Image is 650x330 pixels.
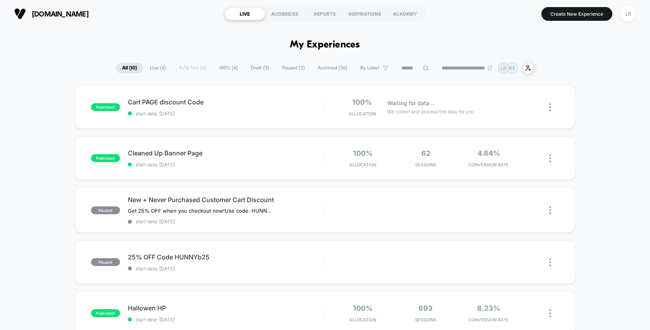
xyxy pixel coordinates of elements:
span: Paused ( 3 ) [276,63,311,73]
span: start date: [DATE] [128,162,325,168]
div: ACADEMY [385,7,425,20]
span: 100% ( 4 ) [213,63,244,73]
span: Allocation [349,162,376,168]
span: All ( 10 ) [116,63,143,73]
span: By Label [360,65,379,71]
button: LR [618,6,638,22]
span: start date: [DATE] [128,317,325,323]
div: LR [621,6,636,22]
span: 4.84% [477,149,500,157]
img: close [549,154,551,162]
div: AUDIENCES [265,7,305,20]
span: 100% [353,304,373,312]
img: close [549,258,551,266]
span: 25% OFF Code HUNNYb25 [128,253,325,261]
span: 100% [353,149,373,157]
div: INSPIRATIONS [345,7,385,20]
div: LIVE [225,7,265,20]
button: Create New Experience [541,7,612,21]
span: Sessions [396,162,455,168]
span: Get 25% OFF when you checkout now!Use code: HUNNYB25 [128,208,273,214]
span: Sessions [396,317,455,323]
span: New + Never Purchased Customer Cart Discount [128,196,325,204]
span: 693 [419,304,433,312]
img: Visually logo [14,8,26,20]
span: CONVERSION RATE [459,162,519,168]
span: 100% [352,98,372,106]
span: start date: [DATE] [128,266,325,272]
span: 8.23% [477,304,500,312]
span: We collect and process the data for you [387,108,474,115]
span: published [91,154,120,162]
span: start date: [DATE] [128,111,325,117]
button: [DOMAIN_NAME] [12,7,91,20]
span: Cleaned Up Banner Page [128,149,325,157]
span: Archived ( 36 ) [312,63,353,73]
span: Draft ( 3 ) [245,63,275,73]
span: published [91,309,120,317]
span: start date: [DATE] [128,219,325,224]
span: published [91,103,120,111]
img: close [549,206,551,214]
span: [DOMAIN_NAME] [32,10,89,18]
img: close [549,309,551,317]
span: Live ( 4 ) [144,63,172,73]
div: REPORTS [305,7,345,20]
h1: My Experiences [290,39,360,51]
span: 62 [421,149,430,157]
span: Hallowen HP [128,304,325,312]
img: close [549,103,551,111]
span: CONVERSION RATE [459,317,519,323]
p: LR [501,65,506,71]
p: KS [509,65,515,71]
span: paused [91,258,120,266]
span: Allocation [349,111,376,117]
img: end [488,66,492,70]
span: paused [91,206,120,214]
span: Cart PAGE discount Code [128,98,325,106]
span: Waiting for data... [387,99,434,108]
span: Allocation [349,317,376,323]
